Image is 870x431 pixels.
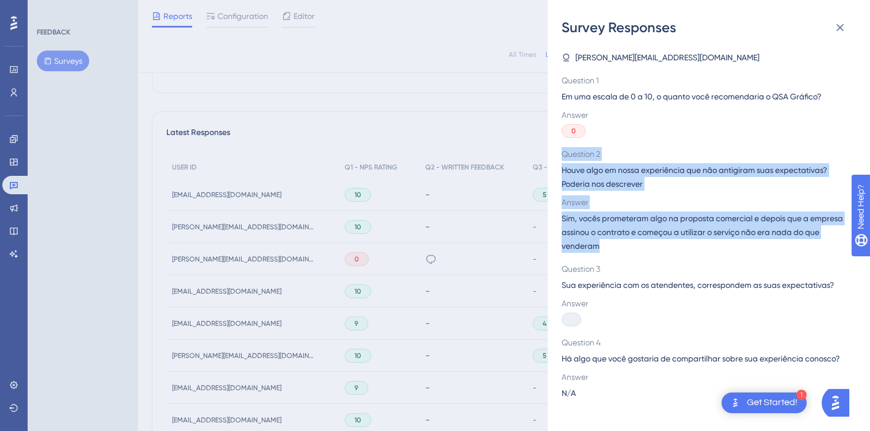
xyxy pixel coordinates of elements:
[562,278,847,292] span: Sua experiência com os atendentes, correspondem as suas expectativas?
[575,51,760,64] span: [PERSON_NAME][EMAIL_ADDRESS][DOMAIN_NAME]
[562,370,847,384] span: Answer
[562,108,847,122] span: Answer
[562,90,847,103] span: Em uma escala de 0 a 10, o quanto você recomendaria o QSA Gráfico?
[562,262,847,276] span: Question 3
[562,147,847,161] span: Question 2
[728,396,742,410] img: launcher-image-alternative-text
[562,211,847,253] span: Sim, vocês prometeram algo na proposta comercial e depois que a empresa assinou o contrato e come...
[562,352,847,365] span: Há algo que você gostaria de compartilhar sobre sua experiência conosco?
[562,195,847,209] span: Answer
[27,3,72,17] span: Need Help?
[822,386,856,420] iframe: UserGuiding AI Assistant Launcher
[562,74,847,87] span: Question 1
[796,390,807,400] div: 1
[562,386,576,400] span: N/A
[562,18,856,37] div: Survey Responses
[562,336,847,349] span: Question 4
[571,126,576,136] span: 0
[747,397,797,409] div: Get Started!
[722,392,807,413] div: Open Get Started! checklist, remaining modules: 1
[562,297,847,310] span: Answer
[562,163,847,191] span: Houve algo em nossa experiência que não antigiram suas expectativas? Poderia nos descrever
